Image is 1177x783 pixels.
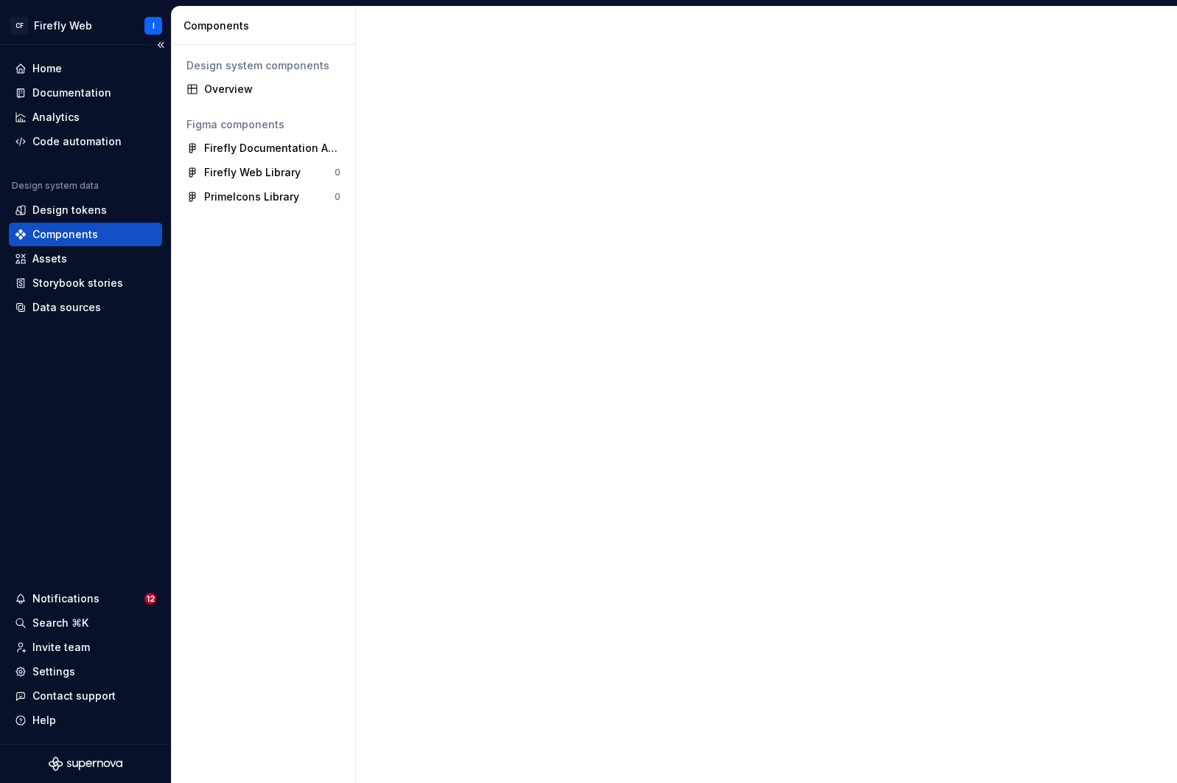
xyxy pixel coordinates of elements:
button: Search ⌘K [9,611,162,635]
div: Code automation [32,134,122,149]
a: Design tokens [9,198,162,222]
button: Notifications12 [9,587,162,610]
a: Assets [9,247,162,271]
a: Overview [181,77,346,101]
div: Firefly Web Library [204,165,301,180]
div: 0 [335,191,340,203]
a: Settings [9,660,162,683]
div: Analytics [32,110,80,125]
a: Firefly Documentation Assets [181,136,346,160]
a: Analytics [9,105,162,129]
button: Contact support [9,684,162,708]
div: Components [184,18,349,33]
a: Storybook stories [9,271,162,295]
button: Collapse sidebar [150,35,171,55]
div: I [153,20,155,32]
div: Help [32,713,56,728]
div: Notifications [32,591,99,606]
div: Documentation [32,86,111,100]
div: Overview [204,82,340,97]
div: Design system components [186,58,340,73]
a: Firefly Web Library0 [181,161,346,184]
a: Invite team [9,636,162,659]
div: PrimeIcons Library [204,189,299,204]
div: Settings [32,664,75,679]
a: PrimeIcons Library0 [181,185,346,209]
div: Design tokens [32,203,107,217]
a: Documentation [9,81,162,105]
span: 12 [144,593,156,605]
div: Assets [32,251,67,266]
svg: Supernova Logo [49,756,122,771]
div: Figma components [186,117,340,132]
div: Firefly Documentation Assets [204,141,340,156]
div: Storybook stories [32,276,123,290]
a: Code automation [9,130,162,153]
a: Components [9,223,162,246]
div: Firefly Web [34,18,92,33]
div: Components [32,227,98,242]
div: Data sources [32,300,101,315]
button: CFFirefly WebI [3,10,168,41]
div: Contact support [32,689,116,703]
div: Home [32,61,62,76]
a: Home [9,57,162,80]
div: Search ⌘K [32,616,88,630]
a: Data sources [9,296,162,319]
div: Design system data [12,180,99,192]
div: CF [10,17,28,35]
button: Help [9,709,162,732]
div: 0 [335,167,340,178]
div: Invite team [32,640,90,655]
